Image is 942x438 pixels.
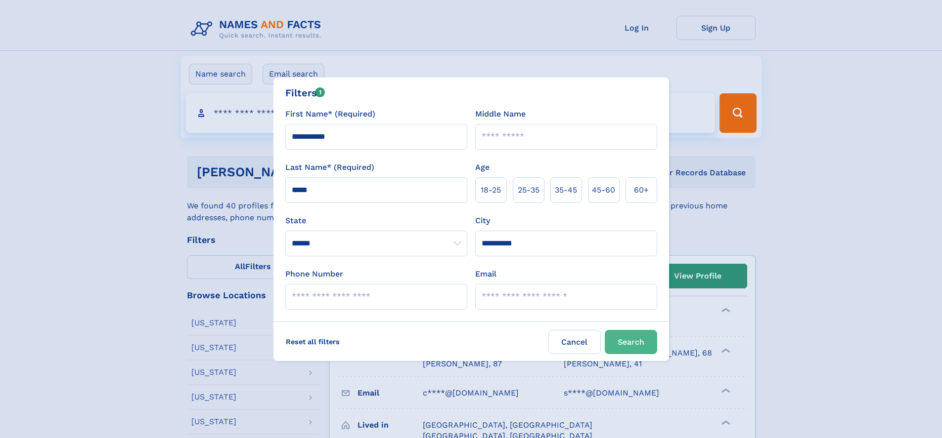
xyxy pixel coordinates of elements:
[481,184,501,196] span: 18‑25
[285,215,467,227] label: State
[475,268,496,280] label: Email
[285,268,343,280] label: Phone Number
[548,330,601,354] label: Cancel
[475,215,490,227] label: City
[285,108,375,120] label: First Name* (Required)
[634,184,649,196] span: 60+
[279,330,346,354] label: Reset all filters
[592,184,615,196] span: 45‑60
[475,108,526,120] label: Middle Name
[555,184,577,196] span: 35‑45
[605,330,657,354] button: Search
[285,85,325,100] div: Filters
[518,184,539,196] span: 25‑35
[285,161,374,173] label: Last Name* (Required)
[475,161,490,173] label: Age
